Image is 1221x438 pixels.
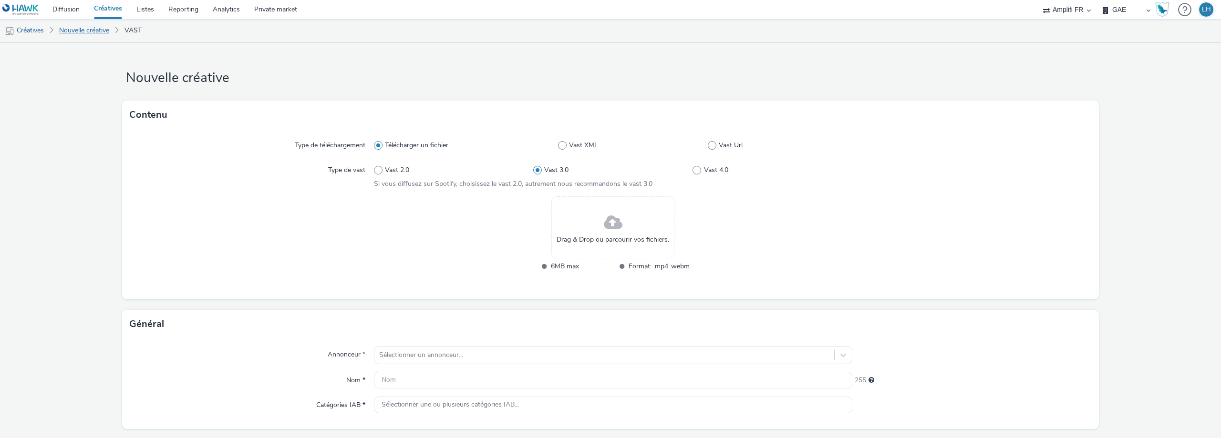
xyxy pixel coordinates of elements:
span: Vast XML [569,141,598,150]
span: Télécharger un fichier [385,141,448,150]
div: 255 caractères maximum [869,376,874,385]
span: Vast Url [719,141,743,150]
h3: Général [129,317,164,331]
a: Nouvelle créative [54,19,114,42]
img: Hawk Academy [1155,2,1169,17]
label: Type de vast [324,162,369,175]
img: undefined Logo [2,4,39,16]
span: 255 [855,376,866,385]
label: Annonceur * [324,346,369,359]
input: Nom [374,372,852,388]
img: mobile [5,26,14,36]
a: VAST [120,19,146,42]
span: Vast 4.0 [704,165,728,175]
span: Vast 3.0 [544,165,569,175]
span: 6MB max [551,261,612,272]
label: Nom * [342,372,369,385]
label: Type de téléchargement [291,137,369,150]
h3: Contenu [129,108,167,122]
span: Vast 2.0 [385,165,409,175]
span: Sélectionner une ou plusieurs catégories IAB... [382,401,519,409]
h1: Nouvelle créative [122,69,1099,87]
a: Hawk Academy [1155,2,1173,17]
label: Catégories IAB * [312,397,369,410]
span: Format: .mp4 .webm [629,261,690,272]
span: Si vous diffusez sur Spotify, choisissez le vast 2.0, autrement nous recommandons le vast 3.0 [374,179,652,188]
div: LH [1202,2,1211,17]
span: Drag & Drop ou parcourir vos fichiers. [557,235,669,244]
